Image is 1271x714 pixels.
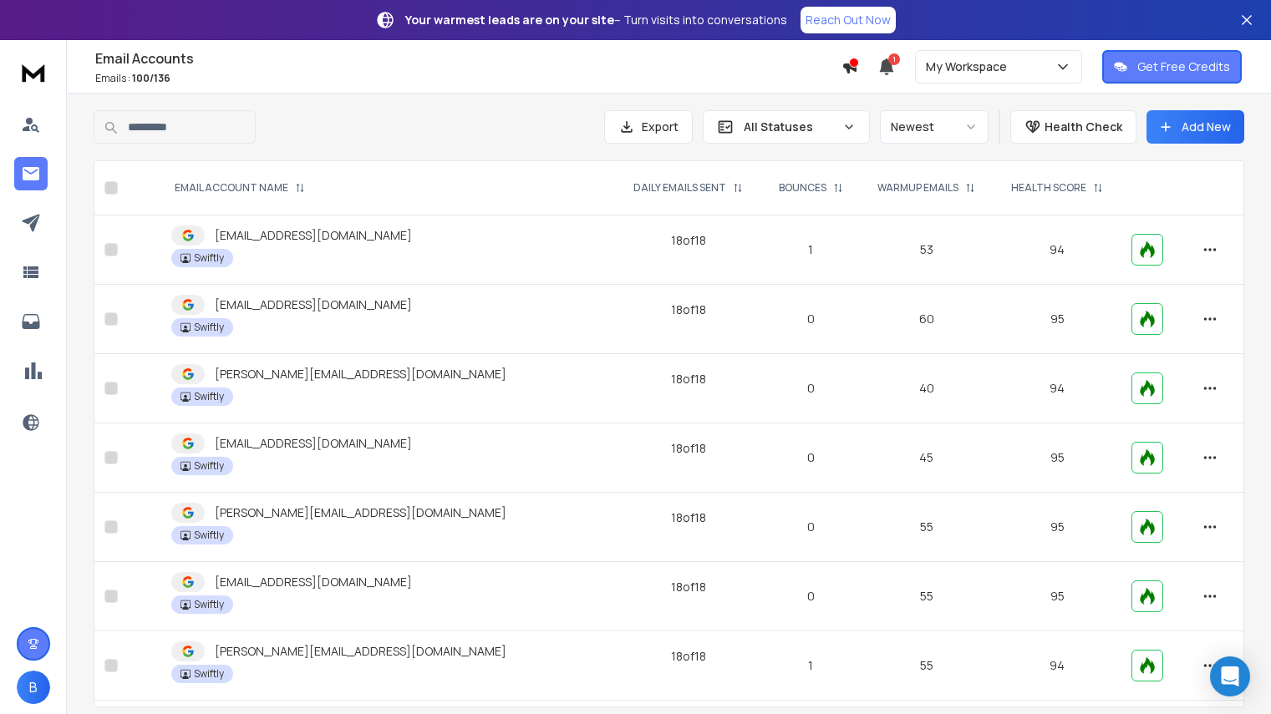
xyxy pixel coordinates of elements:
p: Health Check [1045,119,1122,135]
td: 95 [994,423,1121,493]
p: Emails : [95,72,841,85]
td: 95 [994,562,1121,631]
div: 18 of 18 [671,371,706,387]
td: 60 [860,285,994,354]
p: Get Free Credits [1137,58,1230,75]
p: WARMUP EMAILS [877,181,958,195]
p: BOUNCES [779,181,826,195]
p: [EMAIL_ADDRESS][DOMAIN_NAME] [215,296,412,313]
p: 0 [771,588,849,605]
p: My Workspace [926,58,1014,75]
td: 94 [994,354,1121,423]
p: Swiftly [194,529,224,542]
button: Add New [1146,110,1244,144]
p: [EMAIL_ADDRESS][DOMAIN_NAME] [215,574,412,590]
p: Swiftly [194,390,224,403]
p: Swiftly [194,598,224,611]
p: Reach Out Now [806,12,891,28]
td: 55 [860,562,994,631]
strong: Your warmest leads are on your site [405,12,614,28]
div: Open Intercom Messenger [1210,656,1250,696]
div: 18 of 18 [671,440,706,457]
span: 1 [888,53,900,65]
a: Reach Out Now [801,7,896,33]
td: 94 [994,631,1121,701]
div: 18 of 18 [671,509,706,526]
td: 40 [860,354,994,423]
button: Newest [880,110,989,144]
p: 0 [771,380,849,397]
div: 18 of 18 [671,579,706,595]
td: 95 [994,493,1121,562]
p: [PERSON_NAME][EMAIL_ADDRESS][DOMAIN_NAME] [215,366,506,382]
div: 18 of 18 [671,648,706,665]
p: Swiftly [194,667,224,681]
p: [PERSON_NAME][EMAIL_ADDRESS][DOMAIN_NAME] [215,504,506,521]
h1: Email Accounts [95,48,841,68]
span: 100 / 136 [132,71,170,85]
p: DAILY EMAILS SENT [633,181,726,195]
div: 18 of 18 [671,301,706,318]
td: 53 [860,215,994,285]
button: B [17,671,50,704]
p: Swiftly [194,321,224,334]
td: 95 [994,285,1121,354]
p: 0 [771,519,849,535]
p: Swiftly [194,459,224,473]
p: 1 [771,241,849,258]
p: All Statuses [744,119,836,135]
img: logo [17,57,50,88]
button: Export [604,110,693,144]
p: – Turn visits into conversations [405,12,787,28]
p: Swiftly [194,251,224,265]
p: 0 [771,449,849,466]
button: Get Free Credits [1102,50,1242,84]
td: 55 [860,631,994,701]
td: 55 [860,493,994,562]
td: 94 [994,215,1121,285]
p: 1 [771,657,849,674]
div: 18 of 18 [671,232,706,249]
p: 0 [771,311,849,327]
div: EMAIL ACCOUNT NAME [175,181,305,195]
td: 45 [860,423,994,493]
button: Health Check [1010,110,1136,144]
p: [PERSON_NAME][EMAIL_ADDRESS][DOMAIN_NAME] [215,643,506,660]
p: HEALTH SCORE [1011,181,1086,195]
p: [EMAIL_ADDRESS][DOMAIN_NAME] [215,435,412,452]
p: [EMAIL_ADDRESS][DOMAIN_NAME] [215,227,412,244]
